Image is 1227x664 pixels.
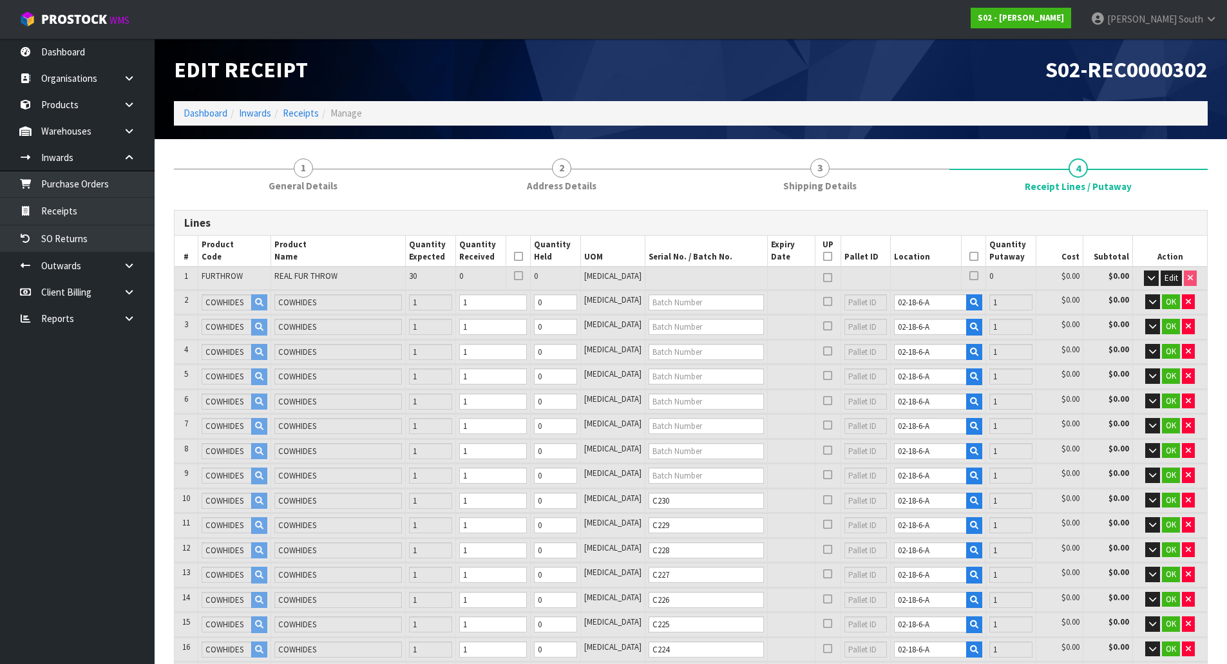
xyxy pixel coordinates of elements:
input: Product Code [202,592,251,608]
th: Quantity Held [530,236,580,267]
input: Received [459,567,526,583]
button: OK [1162,468,1180,483]
input: Held [534,493,577,509]
input: Batch Number [649,542,764,558]
input: Pallet ID [844,394,887,410]
input: Location Code [894,319,967,335]
input: Received [459,294,526,310]
input: Expected [409,493,452,509]
input: Expected [409,394,452,410]
span: $0.00 [1061,368,1080,379]
button: OK [1162,517,1180,533]
th: Action [1133,236,1207,267]
span: OK [1166,470,1176,480]
input: Putaway [989,567,1032,583]
input: Putaway [989,394,1032,410]
input: Product Code [202,344,251,360]
th: Quantity Putaway [985,236,1036,267]
input: Pallet ID [844,641,887,658]
input: Expected [409,443,452,459]
input: Held [534,418,577,434]
input: Location Code [894,592,967,608]
span: $0.00 [1061,270,1080,281]
span: [MEDICAL_DATA] [584,567,642,578]
input: Product Code [202,368,251,384]
strong: S02 - [PERSON_NAME] [978,12,1064,23]
span: OK [1166,618,1176,629]
th: Quantity Expected [406,236,456,267]
strong: $0.00 [1108,270,1129,281]
input: Received [459,542,526,558]
strong: $0.00 [1108,517,1129,528]
th: Quantity Received [456,236,506,267]
span: [MEDICAL_DATA] [584,468,642,479]
input: Pallet ID [844,344,887,360]
input: Putaway [989,368,1032,384]
input: Expected [409,418,452,434]
th: Cost [1036,236,1083,267]
span: OK [1166,544,1176,555]
input: Received [459,468,526,484]
span: $0.00 [1061,517,1080,528]
span: [MEDICAL_DATA] [584,344,642,355]
span: Edit Receipt [174,56,308,83]
th: UOM [580,236,645,267]
a: Receipts [283,107,319,119]
button: OK [1162,319,1180,334]
input: Product Name [274,542,403,558]
input: Product Name [274,294,403,310]
span: Receipt Lines / Putaway [1025,180,1132,193]
input: Held [534,641,577,658]
input: Batch Number [649,592,764,608]
strong: $0.00 [1108,493,1129,504]
input: Held [534,592,577,608]
span: 30 [409,270,417,281]
span: 14 [182,592,190,603]
span: [PERSON_NAME] [1107,13,1177,25]
span: $0.00 [1061,294,1080,305]
strong: $0.00 [1108,641,1129,652]
input: Putaway [989,344,1032,360]
button: OK [1162,294,1180,310]
input: Pallet ID [844,294,887,310]
span: OK [1166,321,1176,332]
span: [MEDICAL_DATA] [584,641,642,652]
span: 16 [182,641,190,652]
span: Shipping Details [783,179,857,193]
span: $0.00 [1061,493,1080,504]
strong: $0.00 [1108,468,1129,479]
input: Pallet ID [844,418,887,434]
input: Batch Number [649,443,764,459]
button: OK [1162,368,1180,384]
span: $0.00 [1061,468,1080,479]
button: OK [1162,567,1180,582]
input: Product Code [202,542,251,558]
input: Pallet ID [844,616,887,632]
input: Received [459,517,526,533]
input: Product Code [202,294,251,310]
span: 0 [534,270,538,281]
span: 8 [184,443,188,454]
input: Product Name [274,394,403,410]
input: Putaway [989,493,1032,509]
input: Expected [409,468,452,484]
span: [MEDICAL_DATA] [584,368,642,379]
input: Product Name [274,641,403,658]
button: OK [1162,616,1180,632]
input: Location Code [894,394,967,410]
span: 3 [810,158,830,178]
span: 10 [182,493,190,504]
span: OK [1166,519,1176,530]
input: Held [534,517,577,533]
span: 12 [182,542,190,553]
strong: $0.00 [1108,542,1129,553]
span: OK [1166,594,1176,605]
input: Held [534,542,577,558]
input: Received [459,344,526,360]
input: Putaway [989,319,1032,335]
span: [MEDICAL_DATA] [584,493,642,504]
span: [MEDICAL_DATA] [584,542,642,553]
strong: $0.00 [1108,394,1129,404]
input: Batch Number [649,616,764,632]
input: Location Code [894,443,967,459]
